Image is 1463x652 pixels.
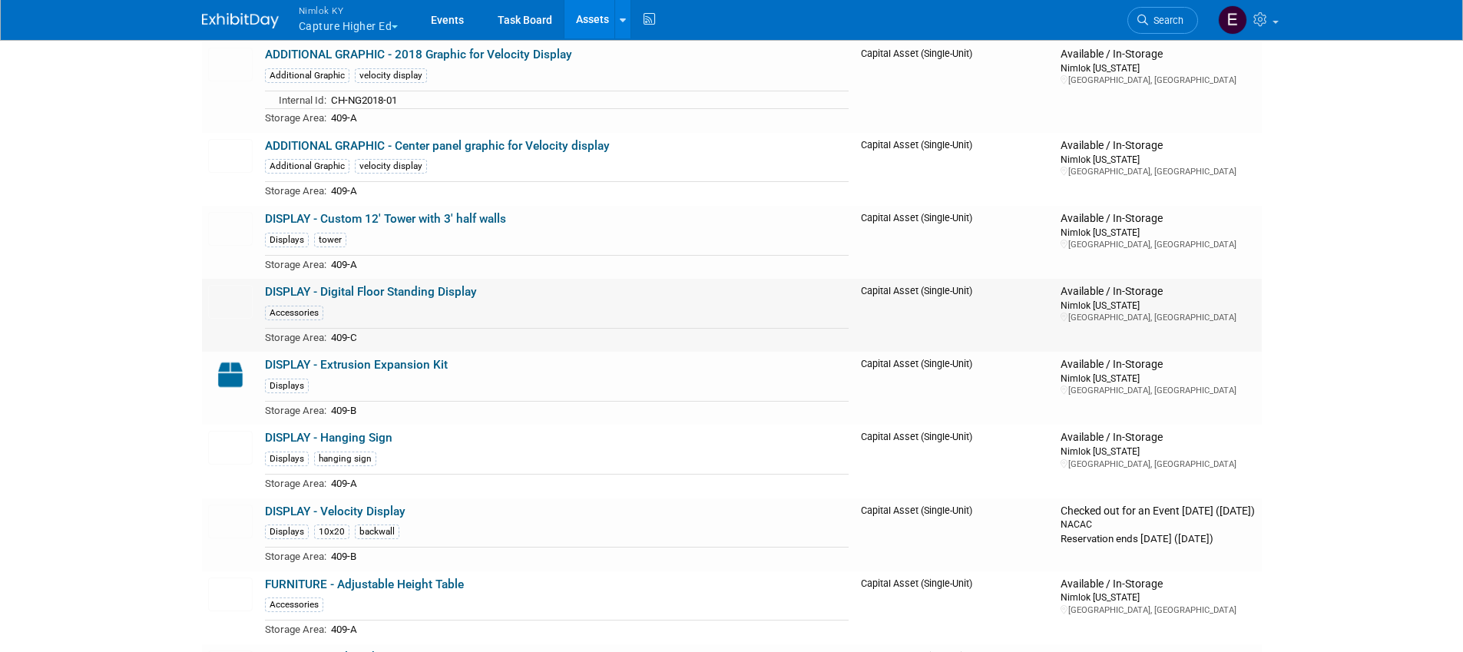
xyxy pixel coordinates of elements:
td: Capital Asset (Single-Unit) [855,206,1055,279]
div: [GEOGRAPHIC_DATA], [GEOGRAPHIC_DATA] [1061,604,1255,616]
td: Capital Asset (Single-Unit) [855,279,1055,352]
div: Nimlok [US_STATE] [1061,591,1255,604]
div: Available / In-Storage [1061,139,1255,153]
td: 409-A [326,621,849,638]
div: Available / In-Storage [1061,431,1255,445]
div: velocity display [355,159,427,174]
td: 409-B [326,548,849,565]
div: Checked out for an Event [DATE] ([DATE]) [1061,505,1255,518]
div: 10x20 [314,525,349,539]
div: backwall [355,525,399,539]
td: Capital Asset (Single-Unit) [855,498,1055,571]
a: ADDITIONAL GRAPHIC - Center panel graphic for Velocity display [265,139,610,153]
span: Storage Area: [265,478,326,489]
div: Nimlok [US_STATE] [1061,299,1255,312]
img: Capital-Asset-Icon-2.png [208,358,253,392]
td: 409-A [326,255,849,273]
div: velocity display [355,68,427,83]
a: DISPLAY - Extrusion Expansion Kit [265,358,448,372]
div: Additional Graphic [265,68,349,83]
div: tower [314,233,346,247]
span: Storage Area: [265,551,326,562]
div: Available / In-Storage [1061,212,1255,226]
span: Storage Area: [265,259,326,270]
td: 409-C [326,328,849,346]
div: Displays [265,525,309,539]
div: Available / In-Storage [1061,578,1255,591]
td: Capital Asset (Single-Unit) [855,425,1055,498]
span: Search [1148,15,1183,26]
td: Internal Id: [265,91,326,109]
div: Nimlok [US_STATE] [1061,445,1255,458]
td: 409-B [326,401,849,419]
div: [GEOGRAPHIC_DATA], [GEOGRAPHIC_DATA] [1061,166,1255,177]
a: Search [1127,7,1198,34]
td: 409-A [326,182,849,200]
div: Nimlok [US_STATE] [1061,61,1255,74]
div: [GEOGRAPHIC_DATA], [GEOGRAPHIC_DATA] [1061,312,1255,323]
td: Capital Asset (Single-Unit) [855,133,1055,206]
span: Storage Area: [265,624,326,635]
div: [GEOGRAPHIC_DATA], [GEOGRAPHIC_DATA] [1061,74,1255,86]
div: Additional Graphic [265,159,349,174]
div: Nimlok [US_STATE] [1061,226,1255,239]
a: ADDITIONAL GRAPHIC - 2018 Graphic for Velocity Display [265,48,572,61]
td: Capital Asset (Single-Unit) [855,41,1055,133]
a: FURNITURE - Adjustable Height Table [265,578,464,591]
td: Capital Asset (Single-Unit) [855,352,1055,425]
div: Displays [265,452,309,466]
img: ExhibitDay [202,13,279,28]
div: NACAC [1061,518,1255,531]
span: Storage Area: [265,185,326,197]
span: Storage Area: [265,112,326,124]
div: hanging sign [314,452,376,466]
div: Available / In-Storage [1061,285,1255,299]
td: Capital Asset (Single-Unit) [855,571,1055,644]
div: [GEOGRAPHIC_DATA], [GEOGRAPHIC_DATA] [1061,385,1255,396]
a: DISPLAY - Hanging Sign [265,431,392,445]
div: Displays [265,379,309,393]
td: CH-NG2018-01 [326,91,849,109]
div: [GEOGRAPHIC_DATA], [GEOGRAPHIC_DATA] [1061,239,1255,250]
div: Reservation ends [DATE] ([DATE]) [1061,531,1255,546]
span: Nimlok KY [299,2,399,18]
a: DISPLAY - Custom 12' Tower with 3' half walls [265,212,506,226]
span: Storage Area: [265,332,326,343]
div: Available / In-Storage [1061,48,1255,61]
img: Elizabeth Griffin [1218,5,1247,35]
div: Nimlok [US_STATE] [1061,372,1255,385]
td: 409-A [326,109,849,127]
div: Nimlok [US_STATE] [1061,153,1255,166]
td: 409-A [326,474,849,491]
div: Displays [265,233,309,247]
div: Accessories [265,597,323,612]
div: Available / In-Storage [1061,358,1255,372]
div: Accessories [265,306,323,320]
a: DISPLAY - Velocity Display [265,505,405,518]
a: DISPLAY - Digital Floor Standing Display [265,285,477,299]
div: [GEOGRAPHIC_DATA], [GEOGRAPHIC_DATA] [1061,458,1255,470]
span: Storage Area: [265,405,326,416]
